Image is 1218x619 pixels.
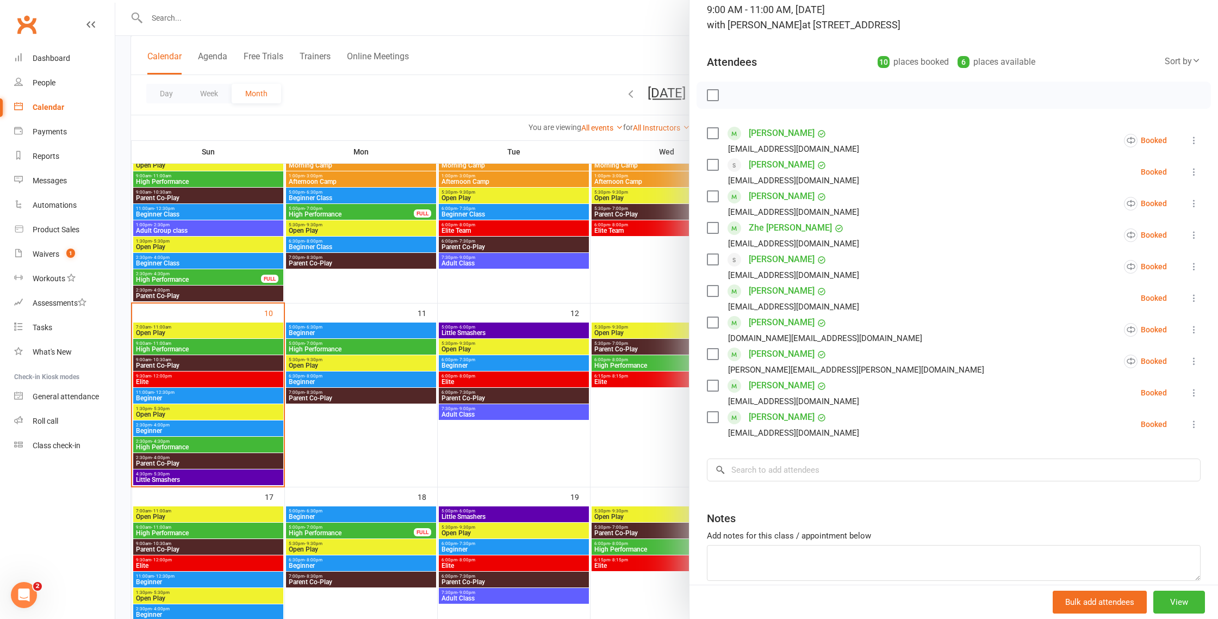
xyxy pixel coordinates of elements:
a: Workouts [14,267,115,291]
div: [EMAIL_ADDRESS][DOMAIN_NAME] [728,268,859,282]
a: Waivers 1 [14,242,115,267]
a: Assessments [14,291,115,315]
div: General attendance [33,392,99,401]
a: Calendar [14,95,115,120]
span: at [STREET_ADDRESS] [802,19,900,30]
a: Reports [14,144,115,169]
div: Reports [33,152,59,160]
div: Booked [1141,389,1167,397]
div: Assessments [33,299,86,307]
a: General attendance kiosk mode [14,385,115,409]
div: Booked [1124,228,1167,242]
a: Payments [14,120,115,144]
div: Attendees [707,54,757,70]
div: 6 [958,56,970,68]
span: 2 [33,582,42,591]
div: What's New [33,348,72,356]
div: [EMAIL_ADDRESS][DOMAIN_NAME] [728,174,859,188]
span: with [PERSON_NAME] [707,19,802,30]
a: Tasks [14,315,115,340]
button: Bulk add attendees [1053,591,1147,614]
div: Automations [33,201,77,209]
div: Dashboard [33,54,70,63]
div: [EMAIL_ADDRESS][DOMAIN_NAME] [728,237,859,251]
a: [PERSON_NAME] [749,282,815,300]
div: [EMAIL_ADDRESS][DOMAIN_NAME] [728,394,859,408]
span: 1 [66,249,75,258]
input: Search to add attendees [707,459,1201,481]
div: places booked [878,54,949,70]
a: [PERSON_NAME] [749,125,815,142]
div: Product Sales [33,225,79,234]
a: People [14,71,115,95]
div: Booked [1124,323,1167,337]
a: Messages [14,169,115,193]
div: Booked [1141,168,1167,176]
a: What's New [14,340,115,364]
a: Product Sales [14,218,115,242]
div: Notes [707,511,736,526]
div: Booked [1141,420,1167,428]
a: Automations [14,193,115,218]
iframe: Intercom live chat [11,582,37,608]
div: [EMAIL_ADDRESS][DOMAIN_NAME] [728,300,859,314]
div: Waivers [33,250,59,258]
div: Booked [1141,294,1167,302]
div: Calendar [33,103,64,112]
a: Zhe [PERSON_NAME] [749,219,832,237]
div: Booked [1124,197,1167,211]
div: 9:00 AM - 11:00 AM, [DATE] [707,2,1201,33]
div: Add notes for this class / appointment below [707,529,1201,542]
div: [EMAIL_ADDRESS][DOMAIN_NAME] [728,426,859,440]
div: Class check-in [33,441,80,450]
div: Tasks [33,323,52,332]
a: Dashboard [14,46,115,71]
div: Booked [1124,134,1167,147]
div: Messages [33,176,67,185]
div: Workouts [33,274,65,283]
div: 10 [878,56,890,68]
button: View [1153,591,1205,614]
a: [PERSON_NAME] [749,251,815,268]
a: [PERSON_NAME] [749,345,815,363]
div: People [33,78,55,87]
a: [PERSON_NAME] [749,408,815,426]
div: Booked [1124,355,1167,368]
a: Class kiosk mode [14,434,115,458]
a: [PERSON_NAME] [749,377,815,394]
div: Sort by [1165,54,1201,69]
div: places available [958,54,1035,70]
a: [PERSON_NAME] [749,156,815,174]
div: [DOMAIN_NAME][EMAIL_ADDRESS][DOMAIN_NAME] [728,331,922,345]
div: Booked [1124,260,1167,274]
a: Clubworx [13,11,40,38]
a: [PERSON_NAME] [749,314,815,331]
a: [PERSON_NAME] [749,188,815,205]
div: [EMAIL_ADDRESS][DOMAIN_NAME] [728,205,859,219]
div: Payments [33,127,67,136]
div: [PERSON_NAME][EMAIL_ADDRESS][PERSON_NAME][DOMAIN_NAME] [728,363,984,377]
div: [EMAIL_ADDRESS][DOMAIN_NAME] [728,142,859,156]
a: Roll call [14,409,115,434]
div: Roll call [33,417,58,425]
